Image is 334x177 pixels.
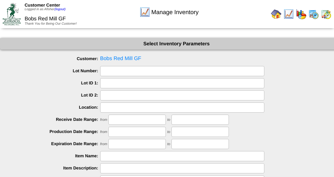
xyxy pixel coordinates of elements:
label: Lot ID 2: [13,93,100,98]
img: home.gif [271,9,281,19]
img: graph.gif [296,9,306,19]
label: Receive Date Range: [13,117,100,122]
label: Item Name: [13,153,100,158]
span: from [100,142,107,146]
span: Manage Inventory [151,9,199,16]
label: Location: [13,105,100,110]
img: calendarprod.gif [308,9,319,19]
label: Lot Number: [13,68,100,73]
label: Expiration Date Range: [13,141,100,146]
span: to [167,130,170,134]
span: from [100,118,107,122]
label: Lot ID 1: [13,80,100,85]
span: to [167,142,170,146]
span: Logged in as Afisher [25,8,66,11]
a: (logout) [55,8,66,11]
label: Item Description: [13,166,100,170]
label: Production Date Range: [13,129,100,134]
label: Customer: [13,56,100,61]
span: from [100,130,107,134]
img: ZoRoCo_Logo(Green%26Foil)%20jpg.webp [3,3,21,25]
img: line_graph.gif [283,9,294,19]
span: Bobs Red Mill GF [25,16,66,22]
span: to [167,118,170,122]
img: calendarinout.gif [321,9,331,19]
span: Customer Center [25,3,60,8]
span: Thank You for Being Our Customer! [25,22,77,26]
img: line_graph.gif [140,7,150,17]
